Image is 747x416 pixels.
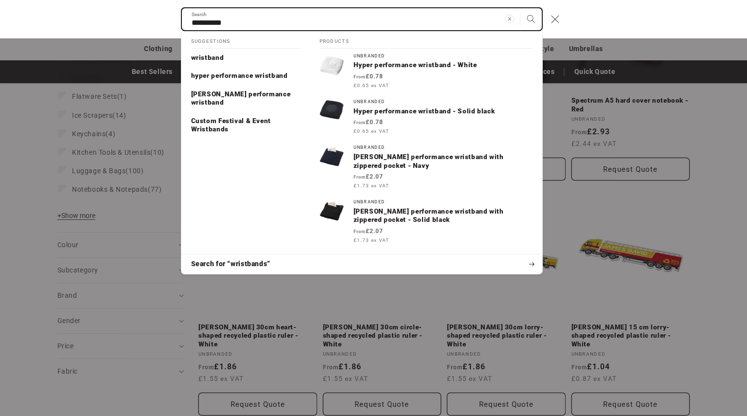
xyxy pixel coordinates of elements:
h2: Suggestions [191,31,300,49]
span: hyper performance wristband [191,72,288,79]
a: hyper performance wristband [181,67,310,85]
span: wristband [191,54,224,61]
span: [PERSON_NAME] performance wristband [191,90,291,107]
strong: £2.07 [354,228,383,235]
a: wristband [181,49,310,67]
div: Unbranded [354,145,533,150]
iframe: Chat Widget [585,311,747,416]
p: Hyper performance wristband - White [354,61,533,70]
a: Custom Festival & Event Wristbands [181,112,310,139]
a: UnbrandedHyper performance wristband - White From£0.78 £0.65 ex VAT [310,49,542,94]
span: From [354,175,366,180]
div: Unbranded [354,99,533,105]
span: From [354,229,366,234]
a: Unbranded[PERSON_NAME] performance wristband with zippered pocket - Solid black From£2.07 £1.73 e... [310,195,542,249]
p: [PERSON_NAME] performance wristband with zippered pocket - Solid black [354,207,533,224]
p: [PERSON_NAME] performance wristband with zippered pocket - Navy [354,153,533,170]
p: brisky performance wristband [191,90,300,107]
p: wristband [191,54,224,62]
span: From [354,74,366,79]
div: Unbranded [354,54,533,59]
a: UnbrandedHyper performance wristband - Solid black From£0.78 £0.65 ex VAT [310,94,542,140]
img: Brisky performance wristband with zippered pocket [320,199,344,224]
span: Search for “wristbands” [191,259,271,269]
button: Close [545,9,566,30]
p: Custom Festival & Event Wristbands [191,117,300,134]
img: Hyper performance wristband [320,99,344,124]
img: Brisky performance wristband with zippered pocket [320,145,344,169]
span: £0.65 ex VAT [354,127,389,135]
a: Unbranded[PERSON_NAME] performance wristband with zippered pocket - Navy From£2.07 £1.73 ex VAT [310,140,542,195]
span: £0.65 ex VAT [354,82,389,89]
strong: £0.78 [354,73,383,80]
button: Search [520,8,542,30]
strong: £0.78 [354,119,383,126]
span: From [354,120,366,125]
button: Clear search term [499,8,520,30]
h2: Products [320,31,533,49]
p: hyper performance wristband [191,72,288,80]
a: brisky performance wristband [181,85,310,112]
img: Hyper performance wristband [320,54,344,78]
p: Hyper performance wristband - Solid black [354,107,533,116]
div: Unbranded [354,199,533,205]
strong: £2.07 [354,173,383,180]
span: £1.73 ex VAT [354,236,389,244]
span: £1.73 ex VAT [354,182,389,189]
